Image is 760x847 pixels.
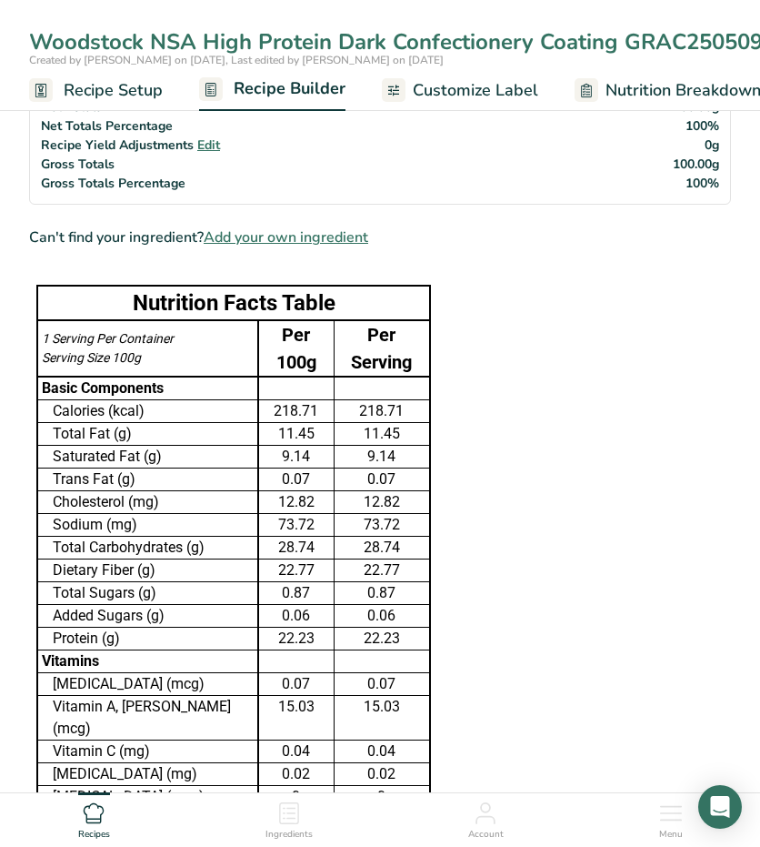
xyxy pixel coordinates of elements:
a: Recipe Builder [199,68,345,112]
div: 22.77 [338,560,425,581]
div: 0.06 [338,605,425,627]
div: Can't find your ingredient? [29,227,731,248]
a: Ingredients [265,793,313,842]
div: 0.87 [263,582,330,604]
span: Ingredients [265,828,313,842]
td: Cholesterol (mg) [37,491,258,514]
span: Edit [197,136,220,154]
td: Vitamin C (mg) [37,741,258,763]
div: 0.06 [263,605,330,627]
div: 0.07 [263,673,330,695]
a: Customize Label [382,70,538,111]
span: Gross Totals [41,156,115,173]
span: Add your own ingredient [204,227,368,248]
span: Recipe Setup [64,78,163,103]
div: 12.82 [263,491,330,513]
td: Total Fat (g) [37,423,258,446]
td: Saturated Fat (g) [37,446,258,469]
span: Account [468,828,504,842]
div: 9.14 [338,446,425,468]
td: Dietary Fiber (g) [37,560,258,582]
span: 100g [112,350,141,365]
div: 9.14 [263,446,330,468]
span: Recipe Yield Adjustments [41,136,194,154]
td: Added Sugars (g) [37,605,258,628]
div: 11.45 [263,423,330,445]
td: Per Serving [334,320,430,377]
td: Calories (kcal) [37,400,258,423]
span: 100% [685,117,719,135]
td: Basic Components [37,377,258,400]
div: 73.72 [338,514,425,536]
div: 28.74 [263,537,330,559]
div: 0.87 [338,582,425,604]
div: 22.23 [263,628,330,650]
span: Recipes [78,828,110,842]
div: 0.04 [338,741,425,762]
td: Per 100g [258,320,335,377]
div: 22.23 [338,628,425,650]
div: 0.07 [338,469,425,490]
a: Recipes [78,793,110,842]
div: 15.03 [263,696,330,718]
div: 218.71 [338,400,425,422]
div: 0.07 [263,469,330,490]
div: 15.03 [338,696,425,718]
td: [MEDICAL_DATA] (mcg) [37,673,258,696]
div: 0.02 [338,763,425,785]
a: Recipe Setup [29,70,163,111]
td: [MEDICAL_DATA] (mg) [37,763,258,786]
span: 100% [685,175,719,192]
span: Created by [PERSON_NAME] on [DATE], Last edited by [PERSON_NAME] on [DATE] [29,53,444,67]
div: 73.72 [263,514,330,536]
span: Menu [659,828,683,842]
div: 12.82 [338,491,425,513]
td: Vitamins [37,650,258,673]
div: 0.02 [263,763,330,785]
div: 0.04 [263,741,330,762]
div: 0 [263,786,330,808]
div: 28.74 [338,537,425,559]
td: Total Carbohydrates (g) [37,537,258,560]
div: 22.77 [263,560,330,581]
div: 1 Serving Per Container [42,329,254,348]
span: Customize Label [413,78,538,103]
td: [MEDICAL_DATA] (mcg) [37,786,258,809]
span: 0g [705,136,719,154]
div: Open Intercom Messenger [698,785,742,829]
div: 218.71 [263,400,330,422]
div: 11.45 [338,423,425,445]
td: Sodium (mg) [37,514,258,537]
span: Gross Totals Percentage [41,175,185,192]
span: Recipe Builder [234,76,345,101]
div: 0 [338,786,425,808]
td: Vitamin A, [PERSON_NAME] (mcg) [37,696,258,741]
span: 100.00g [673,156,719,173]
td: Trans Fat (g) [37,469,258,491]
div: 0.07 [338,673,425,695]
a: Account [468,793,504,842]
span: Serving Size [42,350,109,365]
td: Total Sugars (g) [37,582,258,605]
th: Nutrition Facts Table [37,286,430,320]
span: Net Totals Percentage [41,117,173,135]
td: Protein (g) [37,628,258,650]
